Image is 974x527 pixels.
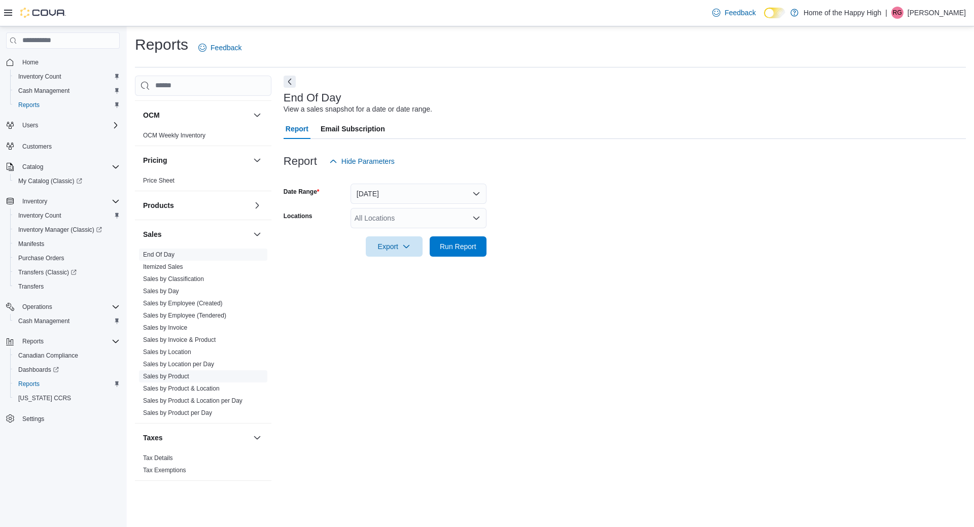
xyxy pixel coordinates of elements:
a: My Catalog (Classic) [10,174,124,188]
a: Home [18,56,43,68]
a: Sales by Classification [143,275,204,283]
a: Reports [14,378,44,390]
label: Locations [284,212,312,220]
button: OCM [251,109,263,121]
img: Cova [20,8,66,18]
button: Pricing [251,154,263,166]
span: Reports [18,101,40,109]
div: Sales [135,249,271,423]
a: Inventory Manager (Classic) [10,223,124,237]
button: Inventory [2,194,124,208]
span: Email Subscription [321,119,385,139]
button: Operations [2,300,124,314]
a: Feedback [194,38,246,58]
span: Manifests [18,240,44,248]
span: Report [286,119,308,139]
div: Taxes [135,452,271,480]
a: Sales by Product & Location per Day [143,397,242,404]
a: Transfers [14,280,48,293]
span: Sales by Location per Day [143,360,214,368]
p: | [885,7,887,19]
button: [DATE] [351,184,486,204]
button: Canadian Compliance [10,348,124,363]
span: Settings [22,415,44,423]
button: Reports [18,335,48,347]
nav: Complex example [6,51,120,452]
span: Itemized Sales [143,263,183,271]
a: Dashboards [10,363,124,377]
a: Transfers (Classic) [10,265,124,279]
a: Purchase Orders [14,252,68,264]
button: Cash Management [10,314,124,328]
a: Sales by Product & Location [143,385,220,392]
button: Products [143,200,249,210]
span: Canadian Compliance [14,349,120,362]
span: Operations [18,301,120,313]
span: Reports [18,380,40,388]
span: Catalog [18,161,120,173]
a: Sales by Day [143,288,179,295]
span: Sales by Employee (Tendered) [143,311,226,320]
button: Next [284,76,296,88]
span: RG [893,7,902,19]
span: Reports [14,99,120,111]
button: Hide Parameters [325,151,399,171]
button: Reports [10,98,124,112]
span: Dashboards [18,366,59,374]
span: Price Sheet [143,177,175,185]
button: Inventory Count [10,208,124,223]
span: Transfers [18,283,44,291]
button: Open list of options [472,214,480,222]
span: Sales by Product per Day [143,409,212,417]
span: Hide Parameters [341,156,395,166]
span: Sales by Product & Location per Day [143,397,242,405]
span: Users [22,121,38,129]
h1: Reports [135,34,188,55]
a: Manifests [14,238,48,250]
a: My Catalog (Classic) [14,175,86,187]
span: Tax Details [143,454,173,462]
span: Sales by Location [143,348,191,356]
span: End Of Day [143,251,175,259]
span: Inventory Count [14,71,120,83]
span: Transfers [14,280,120,293]
span: Sales by Classification [143,275,204,283]
span: Purchase Orders [14,252,120,264]
a: Reports [14,99,44,111]
button: Products [251,199,263,212]
button: Taxes [251,432,263,444]
span: Inventory [18,195,120,207]
span: My Catalog (Classic) [14,175,120,187]
h3: Sales [143,229,162,239]
a: Inventory Count [14,71,65,83]
h3: OCM [143,110,160,120]
a: Transfers (Classic) [14,266,81,278]
button: Catalog [2,160,124,174]
span: Cash Management [18,317,69,325]
a: Sales by Product [143,373,189,380]
button: Customers [2,138,124,153]
span: Reports [18,335,120,347]
span: Canadian Compliance [18,352,78,360]
div: OCM [135,129,271,146]
button: Operations [18,301,56,313]
input: Dark Mode [764,8,785,18]
span: OCM Weekly Inventory [143,131,205,139]
a: Feedback [708,3,759,23]
span: Reports [22,337,44,345]
a: Itemized Sales [143,263,183,270]
button: Cash Management [10,84,124,98]
span: Manifests [14,238,120,250]
span: Operations [22,303,52,311]
span: Inventory Manager (Classic) [18,226,102,234]
button: Transfers [10,279,124,294]
span: Customers [18,139,120,152]
a: [US_STATE] CCRS [14,392,75,404]
p: Home of the Happy High [804,7,881,19]
div: Riley Groulx [891,7,903,19]
span: Sales by Invoice [143,324,187,332]
a: Sales by Invoice & Product [143,336,216,343]
span: Inventory [22,197,47,205]
button: Run Report [430,236,486,257]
